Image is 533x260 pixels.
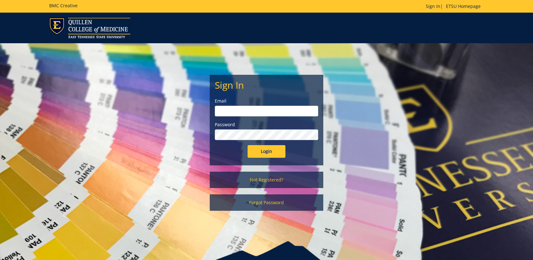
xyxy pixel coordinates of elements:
[426,3,440,9] a: Sign In
[49,18,130,38] img: ETSU logo
[215,121,318,128] label: Password
[248,145,285,158] input: Login
[443,3,484,9] a: ETSU Homepage
[210,194,323,211] a: Forgot Password
[215,98,318,104] label: Email
[426,3,484,9] p: |
[49,3,78,8] h5: BMC Creative
[210,172,323,188] a: Not Registered?
[215,80,318,90] h2: Sign In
